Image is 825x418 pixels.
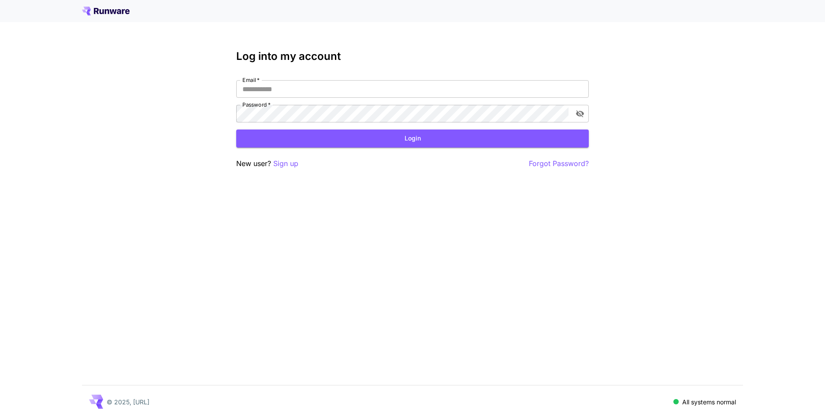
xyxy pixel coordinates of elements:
[529,158,589,169] button: Forgot Password?
[273,158,298,169] button: Sign up
[572,106,588,122] button: toggle password visibility
[242,76,260,84] label: Email
[107,397,149,407] p: © 2025, [URL]
[242,101,271,108] label: Password
[236,158,298,169] p: New user?
[236,129,589,148] button: Login
[682,397,736,407] p: All systems normal
[236,50,589,63] h3: Log into my account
